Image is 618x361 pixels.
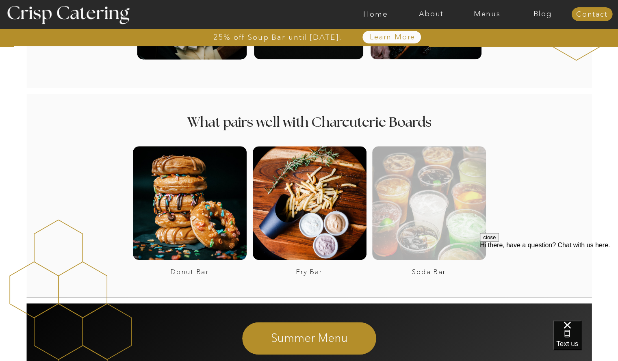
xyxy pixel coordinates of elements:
[199,330,420,345] a: Summer Menu
[374,268,484,276] a: Soda Bar
[351,33,434,41] a: Learn More
[571,11,612,19] a: Contact
[134,268,245,276] a: Donut Bar
[515,10,570,18] a: Blog
[480,233,618,331] iframe: podium webchat widget prompt
[184,33,371,41] a: 25% off Soup Bar until [DATE]!
[403,10,459,18] a: About
[459,10,515,18] a: Menus
[254,268,364,276] a: Fry Bar
[553,320,618,361] iframe: podium webchat widget bubble
[158,116,460,132] h2: What pairs well with Charcuterie Boards
[348,10,403,18] a: Home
